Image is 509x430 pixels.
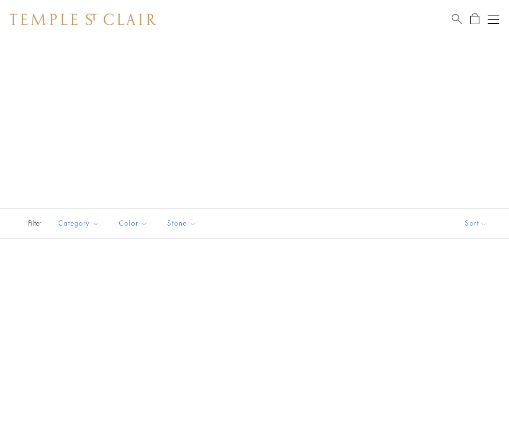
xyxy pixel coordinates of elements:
[443,209,509,238] button: Show sort by
[10,14,156,25] img: Temple St. Clair
[51,213,107,234] button: Category
[111,213,155,234] button: Color
[470,13,479,25] a: Open Shopping Bag
[53,217,107,230] span: Category
[162,217,204,230] span: Stone
[488,14,499,25] button: Open navigation
[160,213,204,234] button: Stone
[114,217,155,230] span: Color
[452,13,462,25] a: Search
